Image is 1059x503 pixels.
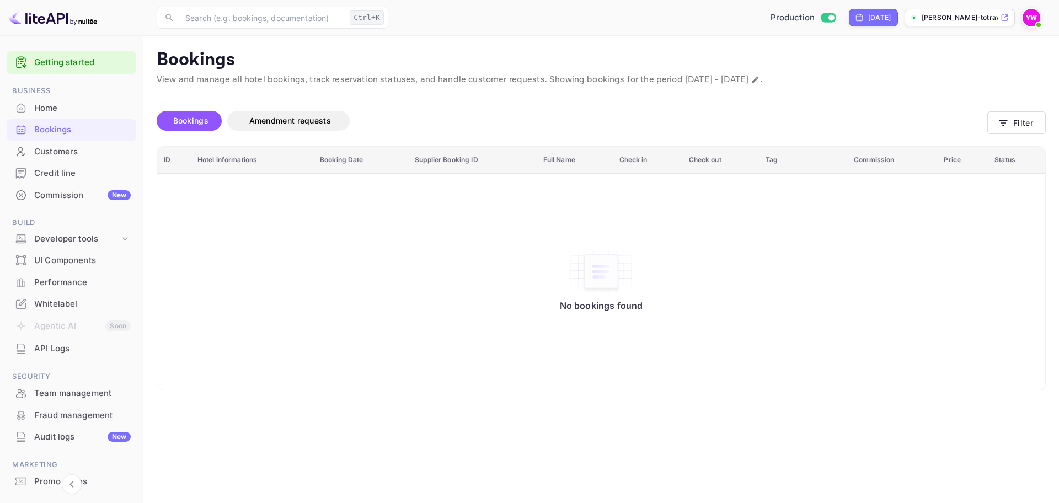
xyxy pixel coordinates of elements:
[937,147,988,174] th: Price
[34,233,120,245] div: Developer tools
[7,217,136,229] span: Build
[7,272,136,293] div: Performance
[7,250,136,270] a: UI Components
[157,49,1046,71] p: Bookings
[34,146,131,158] div: Customers
[313,147,408,174] th: Booking Date
[108,432,131,442] div: New
[7,471,136,491] a: Promo codes
[7,383,136,404] div: Team management
[847,147,937,174] th: Commission
[157,73,1046,87] p: View and manage all hotel bookings, track reservation statuses, and handle customer requests. Sho...
[7,293,136,315] div: Whitelabel
[987,111,1046,134] button: Filter
[7,405,136,426] div: Fraud management
[34,124,131,136] div: Bookings
[62,474,82,494] button: Collapse navigation
[922,13,998,23] p: [PERSON_NAME]-totravel...
[191,147,313,174] th: Hotel informations
[7,426,136,448] div: Audit logsNew
[750,74,761,85] button: Change date range
[7,338,136,360] div: API Logs
[7,85,136,97] span: Business
[157,147,191,174] th: ID
[34,276,131,289] div: Performance
[7,250,136,271] div: UI Components
[685,74,748,85] span: [DATE] - [DATE]
[34,102,131,115] div: Home
[7,405,136,425] a: Fraud management
[7,229,136,249] div: Developer tools
[7,51,136,74] div: Getting started
[350,10,384,25] div: Ctrl+K
[7,141,136,162] a: Customers
[7,459,136,471] span: Marketing
[408,147,536,174] th: Supplier Booking ID
[7,98,136,118] a: Home
[34,343,131,355] div: API Logs
[568,248,634,295] img: No bookings found
[771,12,815,24] span: Production
[108,190,131,200] div: New
[179,7,345,29] input: Search (e.g. bookings, documentation)
[34,409,131,422] div: Fraud management
[537,147,613,174] th: Full Name
[7,98,136,119] div: Home
[613,147,682,174] th: Check in
[988,147,1045,174] th: Status
[34,387,131,400] div: Team management
[7,163,136,183] a: Credit line
[34,167,131,180] div: Credit line
[7,119,136,141] div: Bookings
[759,147,847,174] th: Tag
[682,147,760,174] th: Check out
[560,300,643,311] p: No bookings found
[7,272,136,292] a: Performance
[7,119,136,140] a: Bookings
[7,163,136,184] div: Credit line
[766,12,841,24] div: Switch to Sandbox mode
[34,254,131,267] div: UI Components
[7,426,136,447] a: Audit logsNew
[7,293,136,314] a: Whitelabel
[1023,9,1040,26] img: Yahav Winkler
[868,13,891,23] div: [DATE]
[34,431,131,443] div: Audit logs
[7,185,136,206] div: CommissionNew
[34,189,131,202] div: Commission
[157,147,1045,390] table: booking table
[34,475,131,488] div: Promo codes
[7,471,136,493] div: Promo codes
[34,298,131,311] div: Whitelabel
[7,185,136,205] a: CommissionNew
[34,56,131,69] a: Getting started
[7,383,136,403] a: Team management
[9,9,97,26] img: LiteAPI logo
[157,111,987,131] div: account-settings tabs
[7,141,136,163] div: Customers
[7,371,136,383] span: Security
[249,116,331,125] span: Amendment requests
[7,338,136,358] a: API Logs
[173,116,208,125] span: Bookings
